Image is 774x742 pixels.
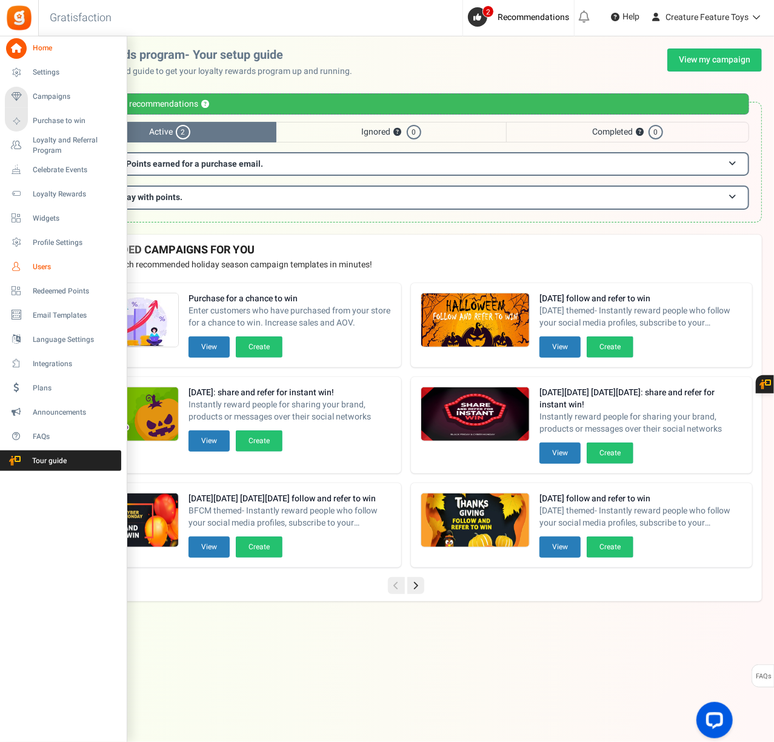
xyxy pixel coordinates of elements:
[188,305,392,329] span: Enter customers who have purchased from your store for a chance to win. Increase sales and AOV.
[63,122,276,142] span: Active
[468,7,574,27] a: 2 Recommendations
[236,336,282,358] button: Create
[60,259,752,271] p: Preview and launch recommended holiday season campaign templates in minutes!
[5,111,121,132] a: Purchase to win
[498,11,569,24] span: Recommendations
[33,213,118,224] span: Widgets
[619,11,639,23] span: Help
[33,359,118,369] span: Integrations
[421,387,529,442] img: Recommended Campaigns
[50,65,362,78] p: Use this personalized guide to get your loyalty rewards program up and running.
[176,125,190,139] span: 2
[755,665,772,688] span: FAQs
[33,92,118,102] span: Campaigns
[587,536,633,558] button: Create
[33,165,118,175] span: Celebrate Events
[93,158,263,170] span: Turn on: Points earned for a purchase email.
[667,48,762,72] a: View my campaign
[5,4,33,32] img: Gratisfaction
[5,135,121,156] a: Loyalty and Referral Program
[33,67,118,78] span: Settings
[33,335,118,345] span: Language Settings
[33,407,118,418] span: Announcements
[33,383,118,393] span: Plans
[539,493,742,505] strong: [DATE] follow and refer to win
[33,262,118,272] span: Users
[5,208,121,229] a: Widgets
[539,505,742,529] span: [DATE] themed- Instantly reward people who follow your social media profiles, subscribe to your n...
[5,87,121,107] a: Campaigns
[33,43,118,53] span: Home
[5,353,121,374] a: Integrations
[36,6,125,30] h3: Gratisfaction
[587,336,633,358] button: Create
[93,191,182,204] span: Enable Pay with points.
[539,536,581,558] button: View
[188,430,230,452] button: View
[5,426,121,447] a: FAQs
[50,48,362,62] h2: Loyalty rewards program- Your setup guide
[636,129,644,136] button: ?
[33,116,118,126] span: Purchase to win
[5,281,121,301] a: Redeemed Points
[188,505,392,529] span: BFCM themed- Instantly reward people who follow your social media profiles, subscribe to your new...
[188,387,392,399] strong: [DATE]: share and refer for instant win!
[201,101,209,109] button: ?
[606,7,644,27] a: Help
[539,443,581,464] button: View
[421,493,529,548] img: Recommended Campaigns
[188,399,392,423] span: Instantly reward people for sharing your brand, products or messages over their social networks
[666,11,749,24] span: Creature Feature Toys
[539,305,742,329] span: [DATE] themed- Instantly reward people who follow your social media profiles, subscribe to your n...
[539,387,742,411] strong: [DATE][DATE] [DATE][DATE]: share and refer for instant win!
[33,310,118,321] span: Email Templates
[506,122,749,142] span: Completed
[33,189,118,199] span: Loyalty Rewards
[5,256,121,277] a: Users
[188,336,230,358] button: View
[539,293,742,305] strong: [DATE] follow and refer to win
[33,432,118,442] span: FAQs
[482,5,494,18] span: 2
[421,293,529,348] img: Recommended Campaigns
[5,305,121,326] a: Email Templates
[33,238,118,248] span: Profile Settings
[60,244,752,256] h4: RECOMMENDED CAMPAIGNS FOR YOU
[188,293,392,305] strong: Purchase for a chance to win
[276,122,507,142] span: Ignored
[236,536,282,558] button: Create
[407,125,421,139] span: 0
[5,456,90,466] span: Tour guide
[33,286,118,296] span: Redeemed Points
[188,493,392,505] strong: [DATE][DATE] [DATE][DATE] follow and refer to win
[5,329,121,350] a: Language Settings
[33,135,121,156] span: Loyalty and Referral Program
[5,38,121,59] a: Home
[5,62,121,83] a: Settings
[5,232,121,253] a: Profile Settings
[539,336,581,358] button: View
[188,536,230,558] button: View
[5,378,121,398] a: Plans
[587,443,633,464] button: Create
[236,430,282,452] button: Create
[649,125,663,139] span: 0
[63,93,749,115] div: Personalized recommendations
[5,184,121,204] a: Loyalty Rewards
[539,411,742,435] span: Instantly reward people for sharing your brand, products or messages over their social networks
[5,159,121,180] a: Celebrate Events
[5,402,121,423] a: Announcements
[394,129,402,136] button: ?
